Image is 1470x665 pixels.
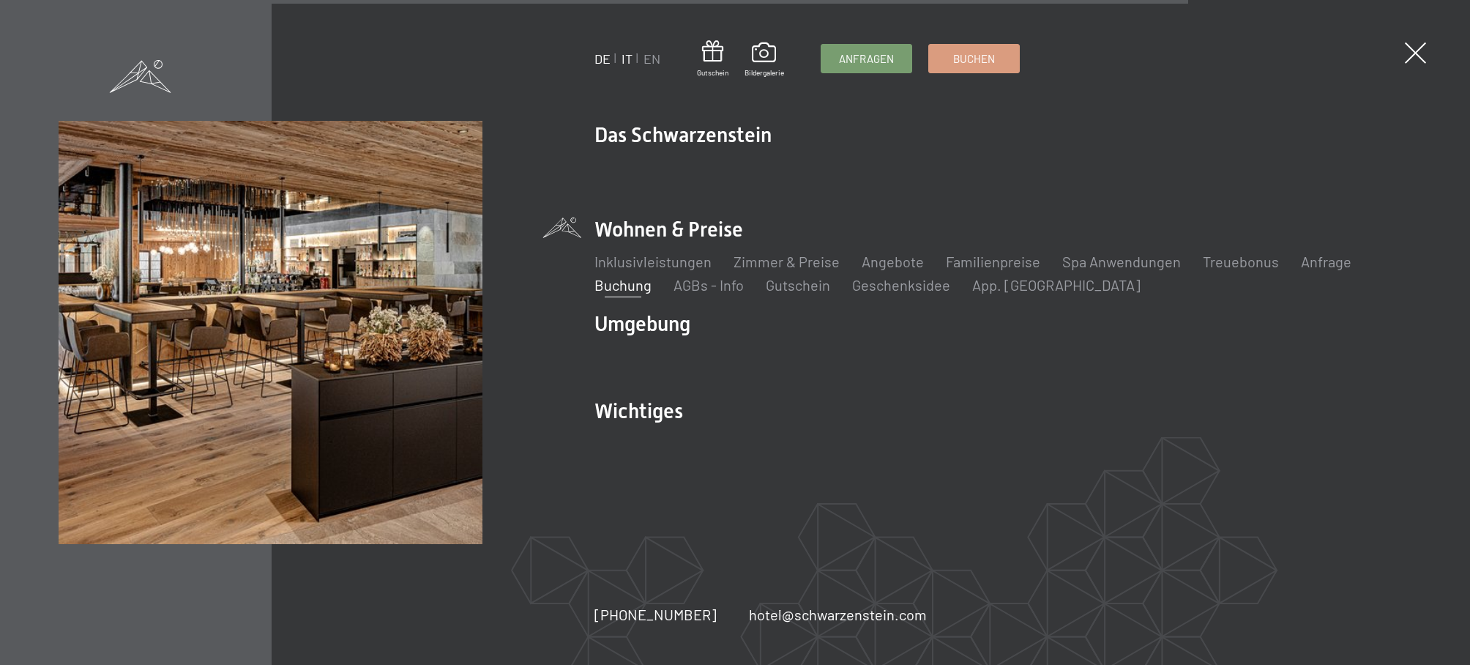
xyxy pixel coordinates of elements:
[1062,253,1181,270] a: Spa Anwendungen
[862,253,924,270] a: Angebote
[821,45,911,73] a: Anfragen
[734,253,840,270] a: Zimmer & Preise
[594,51,611,67] a: DE
[953,51,995,67] span: Buchen
[697,40,728,78] a: Gutschein
[594,276,652,294] a: Buchung
[643,51,660,67] a: EN
[972,276,1141,294] a: App. [GEOGRAPHIC_DATA]
[622,51,633,67] a: IT
[745,42,784,78] a: Bildergalerie
[674,276,744,294] a: AGBs - Info
[1203,253,1279,270] a: Treuebonus
[594,253,712,270] a: Inklusivleistungen
[929,45,1019,73] a: Buchen
[697,67,728,78] span: Gutschein
[594,606,717,623] span: [PHONE_NUMBER]
[946,253,1040,270] a: Familienpreise
[766,276,830,294] a: Gutschein
[745,67,784,78] span: Bildergalerie
[1301,253,1351,270] a: Anfrage
[839,51,894,67] span: Anfragen
[594,604,717,625] a: [PHONE_NUMBER]
[852,276,950,294] a: Geschenksidee
[749,604,927,625] a: hotel@schwarzenstein.com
